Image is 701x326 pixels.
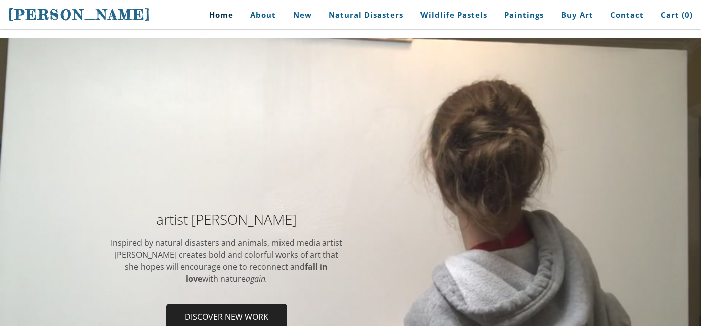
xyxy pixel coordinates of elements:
[321,4,411,26] a: Natural Disasters
[286,4,319,26] a: New
[653,4,693,26] a: Cart (0)
[603,4,651,26] a: Contact
[8,5,151,24] a: [PERSON_NAME]
[194,4,241,26] a: Home
[246,273,267,284] em: again.
[685,10,690,20] span: 0
[497,4,551,26] a: Paintings
[243,4,284,26] a: About
[8,6,151,23] span: [PERSON_NAME]
[553,4,601,26] a: Buy Art
[110,237,343,285] div: Inspired by natural disasters and animals, mixed media artist [PERSON_NAME] ​creates bold and col...
[413,4,495,26] a: Wildlife Pastels
[110,212,343,226] h2: artist [PERSON_NAME]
